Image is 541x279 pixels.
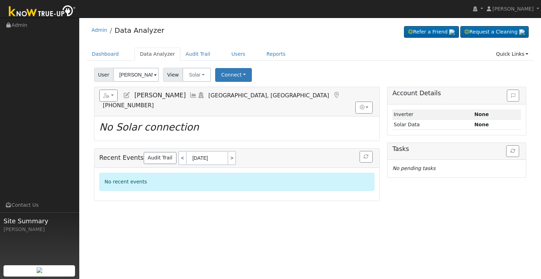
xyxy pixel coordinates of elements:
button: Refresh [360,151,373,163]
a: Refer a Friend [404,26,459,38]
div: [PERSON_NAME] [4,226,75,233]
a: < [178,151,186,165]
a: Quick Links [491,48,534,61]
a: Request a Cleaning [460,26,529,38]
h5: Tasks [392,145,521,153]
span: Site Summary [4,216,75,226]
a: Multi-Series Graph [189,92,197,99]
h5: Account Details [392,90,521,97]
i: No Solar connection [99,121,199,133]
button: Issue History [507,90,519,102]
div: No recent events [99,173,374,191]
td: Solar Data [392,120,473,130]
a: Users [226,48,251,61]
span: [PERSON_NAME] [492,6,534,12]
a: Audit Trail [144,152,176,164]
span: View [163,68,183,82]
a: Map [332,92,340,99]
a: > [228,151,236,165]
i: No pending tasks [392,165,435,171]
button: Connect [215,68,252,82]
a: Data Analyzer [135,48,180,61]
span: [GEOGRAPHIC_DATA], [GEOGRAPHIC_DATA] [209,92,329,99]
span: User [94,68,113,82]
a: Edit User (4863) [123,92,131,99]
img: retrieve [37,267,42,273]
span: [PHONE_NUMBER] [103,102,154,109]
a: Data Analyzer [114,26,164,35]
a: Login As (last Never) [197,92,205,99]
a: Admin [92,27,107,33]
strong: None [474,122,489,127]
h5: Recent Events [99,151,374,165]
input: Select a User [113,68,159,82]
img: retrieve [519,29,525,35]
span: [PERSON_NAME] [134,92,186,99]
a: Dashboard [87,48,124,61]
strong: ID: null, authorized: None [474,111,489,117]
a: Reports [261,48,291,61]
img: Know True-Up [5,4,79,20]
button: Solar [182,68,211,82]
button: Refresh [506,145,519,157]
td: Inverter [392,109,473,120]
img: retrieve [449,29,455,35]
a: Audit Trail [180,48,216,61]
